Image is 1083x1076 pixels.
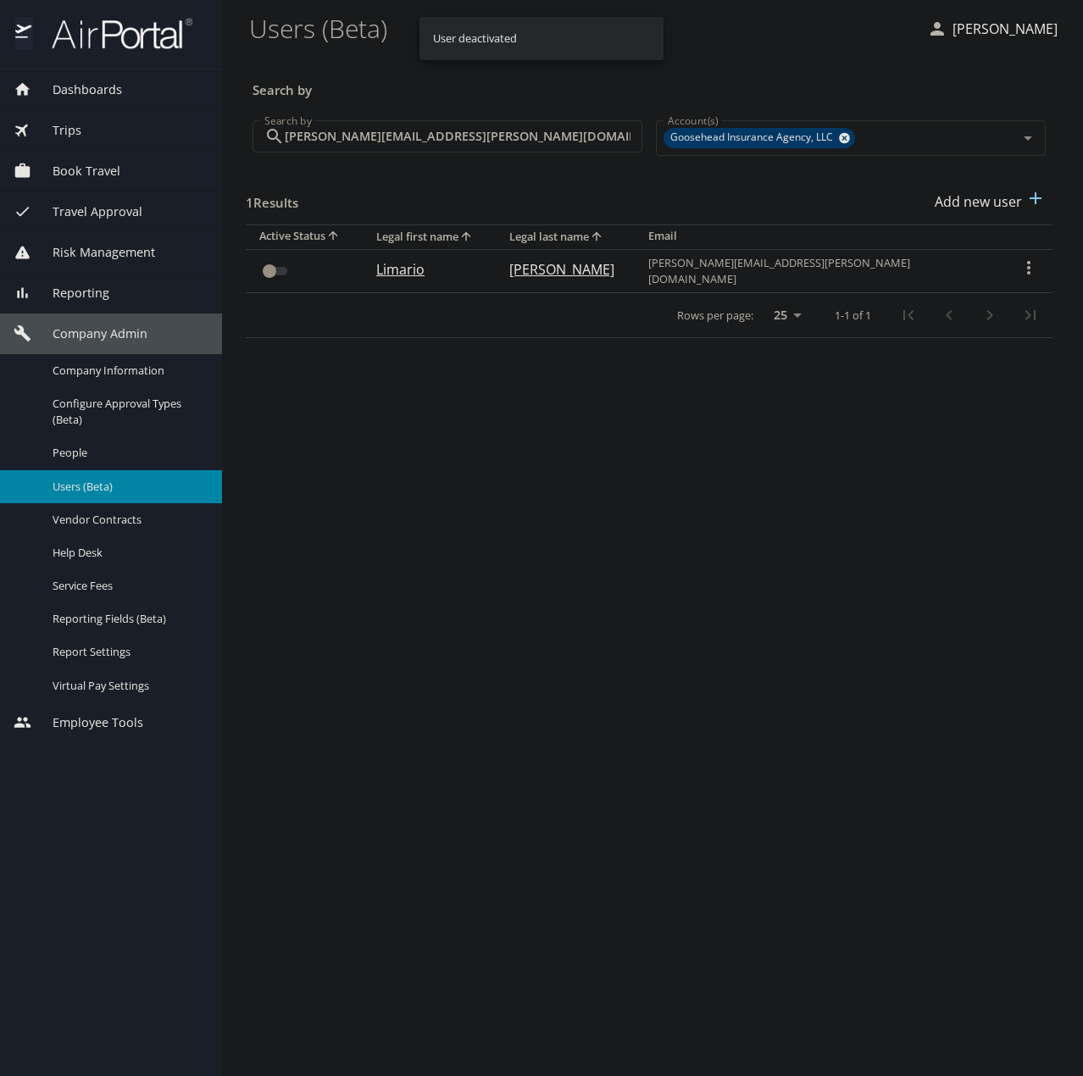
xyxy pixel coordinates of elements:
select: rows per page [760,302,808,328]
div: User deactivated [433,22,517,55]
table: User Search Table [246,225,1052,338]
span: Risk Management [31,243,155,262]
th: Legal last name [496,225,635,249]
img: airportal-logo.png [33,17,192,50]
p: 1-1 of 1 [835,310,871,321]
p: Rows per page: [677,310,753,321]
span: People [53,445,202,461]
span: Virtual Pay Settings [53,678,202,694]
th: Active Status [246,225,363,249]
span: Book Travel [31,162,120,180]
p: [PERSON_NAME] [947,19,1058,39]
span: Travel Approval [31,202,142,221]
span: Configure Approval Types (Beta) [53,396,202,428]
input: Search by name or email [285,120,642,153]
span: Service Fees [53,578,202,594]
span: Dashboards [31,80,122,99]
img: icon-airportal.png [15,17,33,50]
span: Users (Beta) [53,479,202,495]
span: Employee Tools [31,713,143,732]
p: Limario [376,259,475,280]
span: Trips [31,121,81,140]
span: Company Admin [31,324,147,343]
h3: 1 Results [246,183,298,213]
h1: Users (Beta) [249,2,914,54]
button: sort [589,230,606,246]
span: Report Settings [53,644,202,660]
th: Email [635,225,1005,249]
button: sort [325,229,342,245]
span: Reporting Fields (Beta) [53,611,202,627]
span: Help Desk [53,545,202,561]
button: Open [1016,126,1040,150]
div: Goosehead Insurance Agency, LLC [664,128,855,148]
span: Company Information [53,363,202,379]
button: sort [458,230,475,246]
button: [PERSON_NAME] [920,14,1064,44]
h3: Search by [253,70,1046,100]
td: [PERSON_NAME][EMAIL_ADDRESS][PERSON_NAME][DOMAIN_NAME] [635,249,1005,292]
th: Legal first name [363,225,496,249]
button: Add new user [928,183,1052,220]
span: Reporting [31,284,109,302]
p: Add new user [935,191,1022,212]
span: Goosehead Insurance Agency, LLC [664,129,843,147]
span: Vendor Contracts [53,512,202,528]
p: [PERSON_NAME] [509,259,614,280]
